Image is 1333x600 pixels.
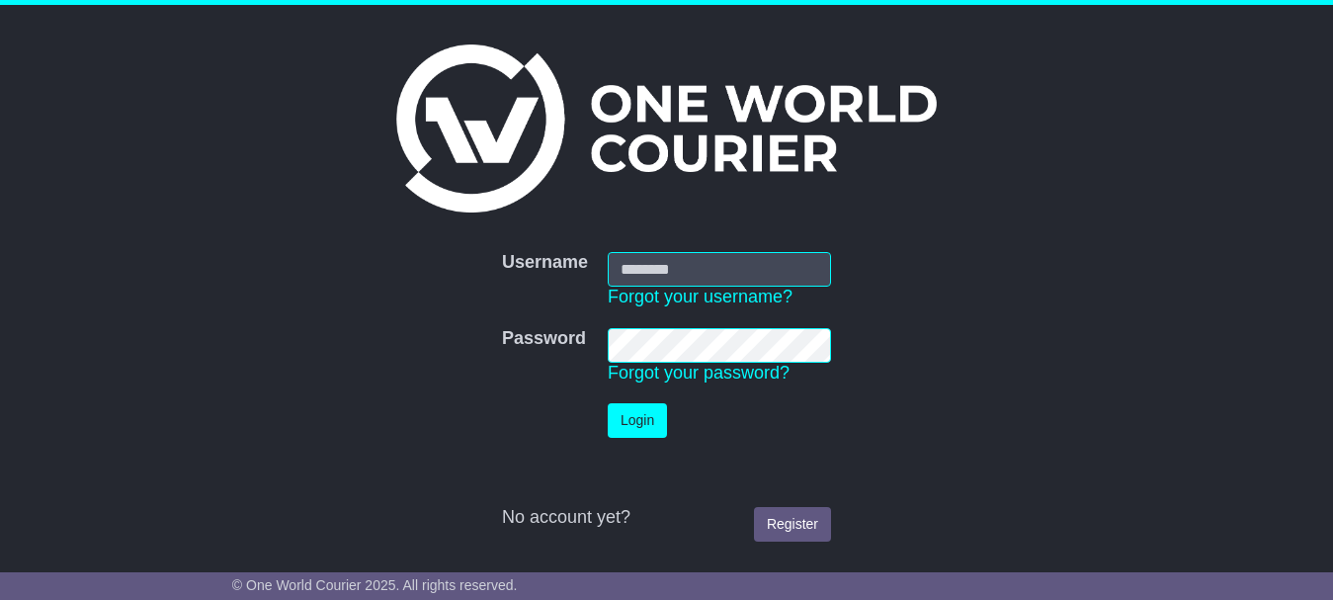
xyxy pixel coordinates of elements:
label: Password [502,328,586,350]
button: Login [608,403,667,438]
a: Register [754,507,831,542]
img: One World [396,44,936,213]
div: No account yet? [502,507,831,529]
a: Forgot your username? [608,287,792,306]
span: © One World Courier 2025. All rights reserved. [232,577,518,593]
a: Forgot your password? [608,363,790,383]
label: Username [502,252,588,274]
